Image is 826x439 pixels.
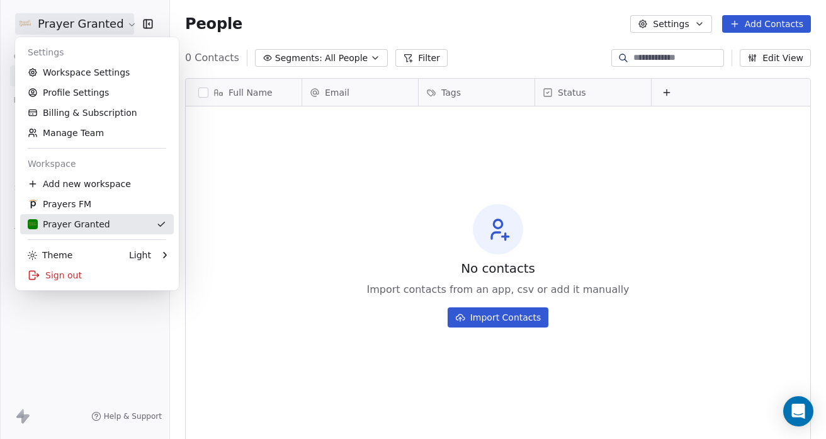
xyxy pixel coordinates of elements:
div: Theme [28,249,72,261]
img: FB-Logo.png [28,219,38,229]
div: Add new workspace [20,174,174,194]
a: Profile Settings [20,83,174,103]
a: Workspace Settings [20,62,174,83]
div: Light [129,249,151,261]
div: Sign out [20,265,174,285]
div: Settings [20,42,174,62]
img: web-app-manifest-512x512.png [28,199,38,209]
div: Workspace [20,154,174,174]
div: Prayer Granted [28,218,110,231]
div: Prayers FM [28,198,91,210]
a: Manage Team [20,123,174,143]
a: Billing & Subscription [20,103,174,123]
